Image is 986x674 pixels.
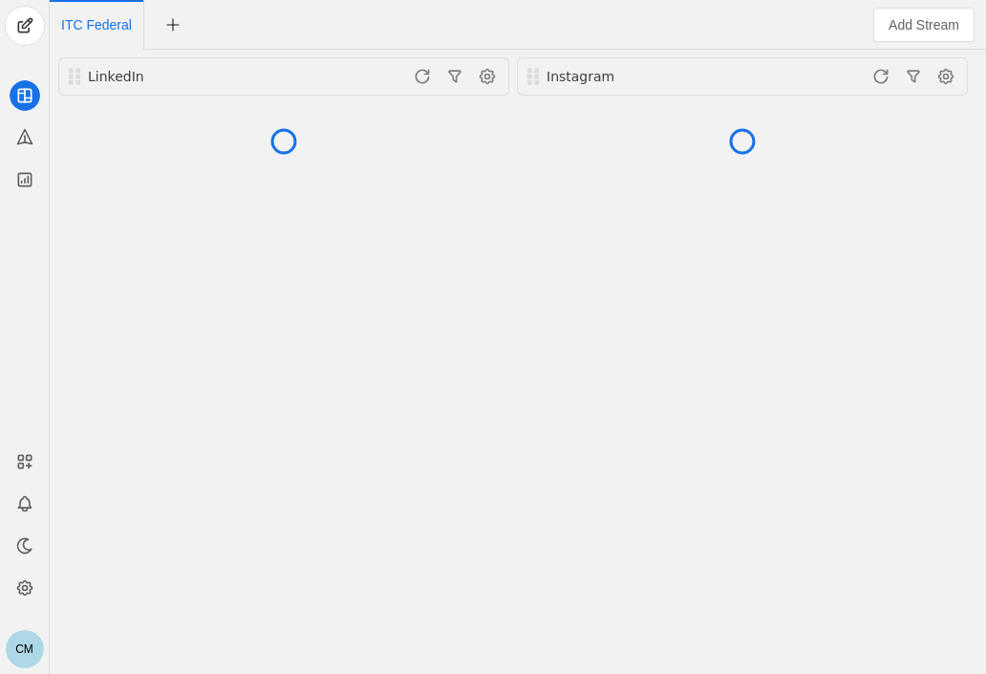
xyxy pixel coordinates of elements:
div: Instagram [547,67,774,86]
div: LinkedIn [86,67,315,86]
button: Add Stream [873,8,975,42]
div: LinkedIn [88,67,315,86]
span: Click to edit name [61,18,132,32]
div: Instagram [545,67,774,86]
app-icon-button: New Tab [156,16,190,32]
span: Add Stream [889,15,959,34]
button: CM [6,630,44,668]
